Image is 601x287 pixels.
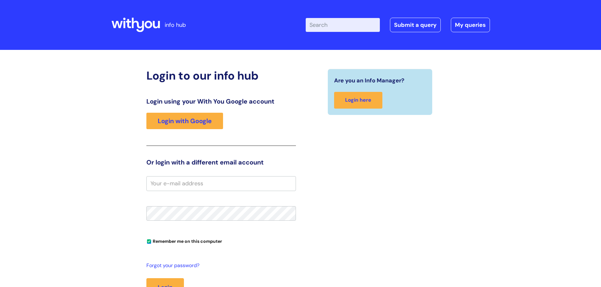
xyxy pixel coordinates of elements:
h2: Login to our info hub [146,69,296,82]
input: Remember me on this computer [147,240,151,244]
a: Submit a query [390,18,441,32]
label: Remember me on this computer [146,237,222,244]
p: info hub [165,20,186,30]
a: Forgot your password? [146,261,293,270]
h3: Or login with a different email account [146,158,296,166]
span: Are you an Info Manager? [334,75,404,86]
div: You can uncheck this option if you're logging in from a shared device [146,236,296,246]
h3: Login using your With You Google account [146,98,296,105]
input: Search [306,18,380,32]
a: Login here [334,92,382,109]
a: My queries [451,18,490,32]
input: Your e-mail address [146,176,296,191]
a: Login with Google [146,113,223,129]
